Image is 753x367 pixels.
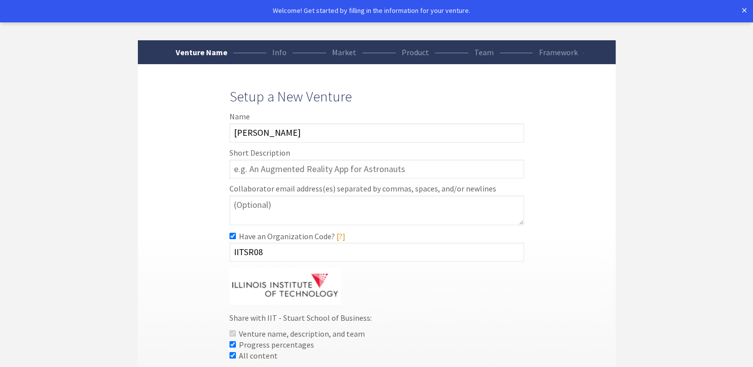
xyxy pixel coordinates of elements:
[336,231,345,241] a: [?]
[229,341,524,349] label: Progress percentages
[229,233,236,239] input: Have an Organization Code? [?]
[272,48,287,56] div: Info
[229,160,524,179] input: e.g. An Augmented Reality App for Astronauts
[273,6,470,15] span: Welcome! Get started by filling in the information for your venture.
[229,123,524,143] input: e.g. Project X
[332,48,356,56] div: Market
[229,268,524,360] div: Share with IIT - Stuart School of Business:
[229,330,236,337] input: Venture name, description, and team
[229,243,524,262] input: Organization Code
[229,330,524,338] label: Venture name, description, and team
[229,149,524,157] label: Short Description
[229,232,524,240] label: Have an Organization Code?
[229,352,524,360] label: All content
[742,4,747,16] a: ×
[474,48,494,56] div: Team
[229,184,524,192] label: Collaborator email address(es) separated by commas, spaces, and/or newlines
[229,352,236,359] input: All content
[538,48,577,56] div: Framework
[229,341,236,348] input: Progress percentages
[402,48,429,56] div: Product
[229,112,524,120] label: Name
[229,88,524,105] h1: Setup a New Venture
[176,48,227,56] div: Venture Name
